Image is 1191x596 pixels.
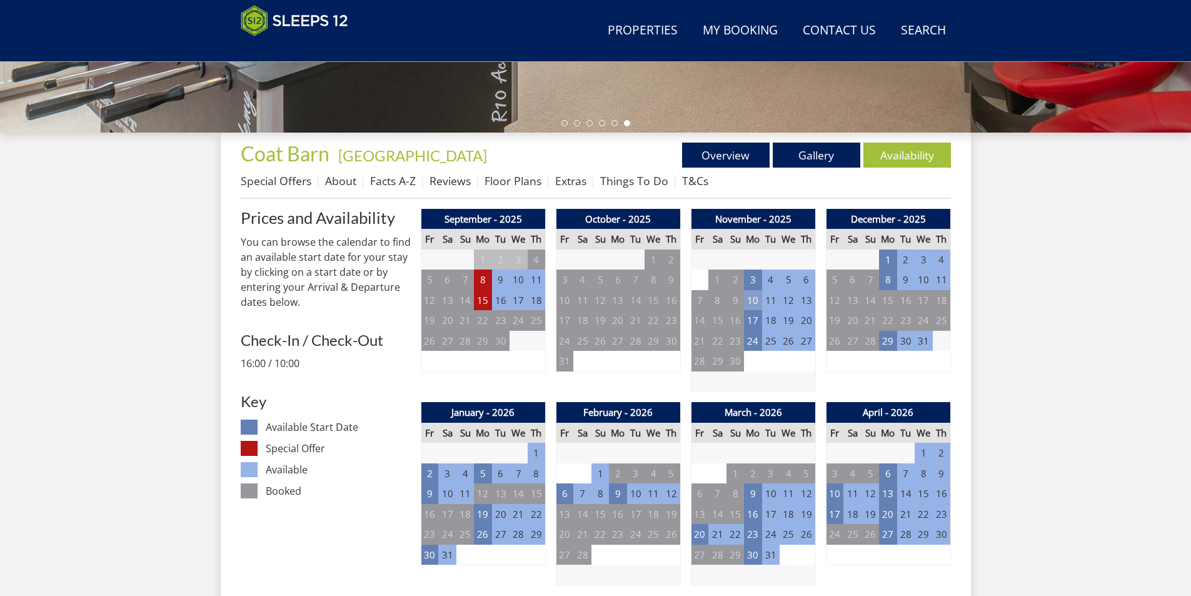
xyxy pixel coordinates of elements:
[843,423,861,443] th: Sa
[843,504,861,525] td: 18
[708,270,726,290] td: 1
[762,483,780,504] td: 10
[915,250,932,270] td: 3
[645,331,662,351] td: 29
[897,310,915,331] td: 23
[826,331,843,351] td: 26
[744,229,761,250] th: Mo
[438,504,456,525] td: 17
[863,143,951,168] a: Availability
[474,504,491,525] td: 19
[241,173,311,188] a: Special Offers
[421,423,438,443] th: Fr
[591,483,609,504] td: 8
[627,290,645,311] td: 14
[798,270,815,290] td: 6
[266,462,410,477] dd: Available
[510,504,527,525] td: 21
[492,331,510,351] td: 30
[325,173,356,188] a: About
[826,270,843,290] td: 5
[663,229,680,250] th: Th
[492,270,510,290] td: 9
[609,483,626,504] td: 9
[556,290,573,311] td: 10
[843,463,861,484] td: 4
[556,351,573,371] td: 31
[708,331,726,351] td: 22
[474,290,491,311] td: 15
[234,44,366,54] iframe: Customer reviews powered by Trustpilot
[762,463,780,484] td: 3
[627,463,645,484] td: 3
[897,463,915,484] td: 7
[862,229,879,250] th: Su
[682,173,708,188] a: T&Cs
[708,290,726,311] td: 8
[492,483,510,504] td: 13
[609,229,626,250] th: Mo
[627,270,645,290] td: 7
[510,483,527,504] td: 14
[421,504,438,525] td: 16
[682,143,770,168] a: Overview
[762,423,780,443] th: Tu
[879,270,897,290] td: 8
[492,463,510,484] td: 6
[474,229,491,250] th: Mo
[528,443,545,463] td: 1
[879,310,897,331] td: 22
[762,331,780,351] td: 25
[915,270,932,290] td: 10
[627,504,645,525] td: 17
[726,463,744,484] td: 1
[627,331,645,351] td: 28
[915,504,932,525] td: 22
[421,331,438,351] td: 26
[456,229,474,250] th: Su
[708,310,726,331] td: 15
[691,483,708,504] td: 6
[528,463,545,484] td: 8
[645,270,662,290] td: 8
[421,402,545,423] th: January - 2026
[933,443,950,463] td: 2
[843,331,861,351] td: 27
[691,402,815,423] th: March - 2026
[492,250,510,270] td: 2
[897,270,915,290] td: 9
[726,351,744,371] td: 30
[826,209,950,230] th: December - 2025
[762,270,780,290] td: 4
[438,331,456,351] td: 27
[591,423,609,443] th: Su
[591,331,609,351] td: 26
[338,146,487,164] a: [GEOGRAPHIC_DATA]
[780,423,797,443] th: We
[862,483,879,504] td: 12
[603,17,683,45] a: Properties
[241,332,411,348] h3: Check-In / Check-Out
[933,290,950,311] td: 18
[897,504,915,525] td: 21
[241,393,411,410] h3: Key
[591,504,609,525] td: 15
[744,290,761,311] td: 10
[798,504,815,525] td: 19
[474,250,491,270] td: 1
[528,504,545,525] td: 22
[744,270,761,290] td: 3
[879,504,897,525] td: 20
[528,423,545,443] th: Th
[933,504,950,525] td: 23
[780,270,797,290] td: 5
[698,17,783,45] a: My Booking
[798,290,815,311] td: 13
[430,173,471,188] a: Reviews
[826,463,843,484] td: 3
[744,423,761,443] th: Mo
[645,229,662,250] th: We
[708,483,726,504] td: 7
[780,483,797,504] td: 11
[744,331,761,351] td: 24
